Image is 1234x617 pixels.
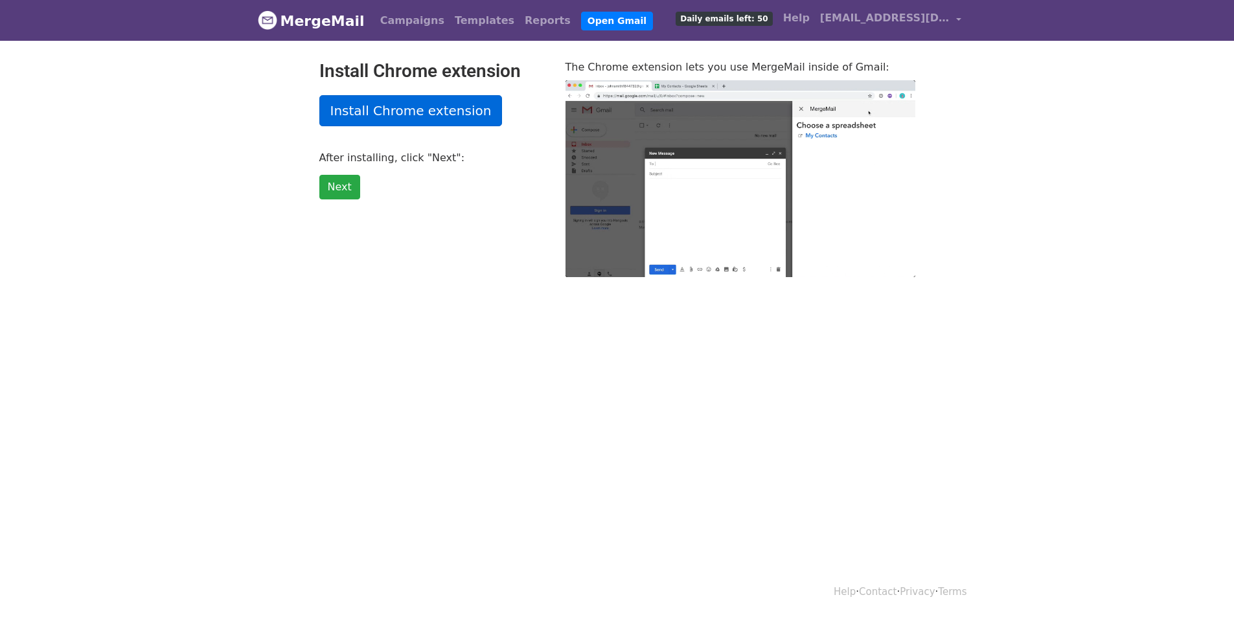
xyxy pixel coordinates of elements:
a: Reports [520,8,576,34]
p: The Chrome extension lets you use MergeMail inside of Gmail: [566,60,915,74]
a: Install Chrome extension [319,95,503,126]
p: After installing, click "Next": [319,151,546,164]
a: Templates [450,8,520,34]
a: Next [319,175,360,199]
a: Daily emails left: 50 [670,5,777,31]
img: MergeMail logo [258,10,277,30]
a: Privacy [900,586,935,598]
a: Terms [938,586,966,598]
span: [EMAIL_ADDRESS][DOMAIN_NAME] [820,10,950,26]
a: Open Gmail [581,12,653,30]
a: Help [778,5,815,31]
a: Contact [859,586,897,598]
a: Campaigns [375,8,450,34]
a: Help [834,586,856,598]
a: MergeMail [258,7,365,34]
span: Daily emails left: 50 [676,12,772,26]
iframe: Chat Widget [1169,555,1234,617]
a: [EMAIL_ADDRESS][DOMAIN_NAME] [815,5,966,36]
h2: Install Chrome extension [319,60,546,82]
